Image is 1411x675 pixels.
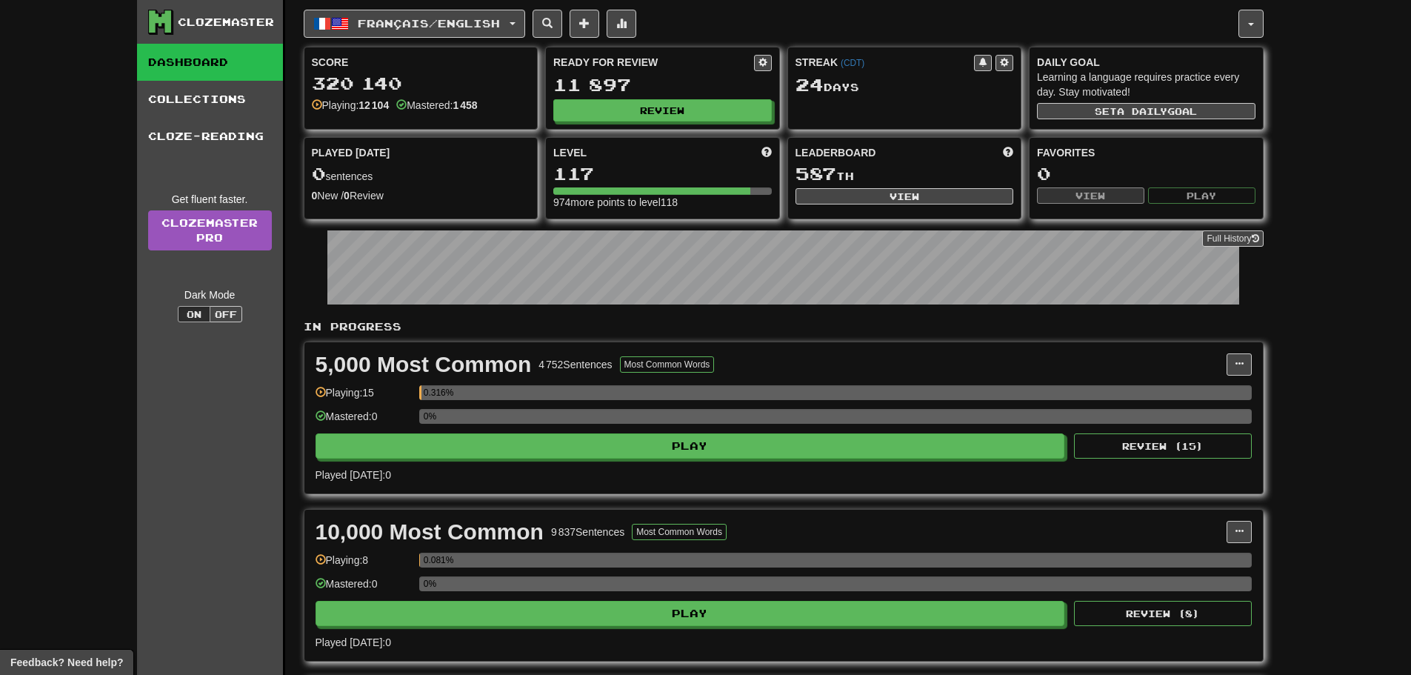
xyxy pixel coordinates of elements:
div: Mastered: 0 [316,576,412,601]
span: Français / English [358,17,500,30]
div: 11 897 [553,76,772,94]
div: Streak [795,55,975,70]
button: Review (8) [1074,601,1252,626]
div: Clozemaster [178,15,274,30]
div: Daily Goal [1037,55,1255,70]
button: Français/English [304,10,525,38]
button: Seta dailygoal [1037,103,1255,119]
button: View [795,188,1014,205]
strong: 0 [344,190,350,202]
div: Mastered: [396,98,477,113]
div: Mastered: 0 [316,409,412,433]
strong: 12 104 [358,99,389,111]
a: (CDT) [841,58,864,68]
p: In Progress [304,319,1264,334]
span: Level [553,145,587,160]
div: Ready for Review [553,55,754,70]
div: 4 752 Sentences [538,357,612,372]
button: Play [316,433,1065,459]
span: 24 [795,74,824,95]
span: Leaderboard [795,145,876,160]
strong: 0 [312,190,318,202]
button: Play [1148,187,1255,204]
div: Playing: [312,98,390,113]
a: Dashboard [137,44,283,81]
span: 587 [795,163,836,184]
div: Dark Mode [148,287,272,302]
button: Add sentence to collection [570,10,599,38]
button: View [1037,187,1144,204]
div: th [795,164,1014,184]
button: Review [553,99,772,122]
button: Play [316,601,1065,626]
span: 0 [312,163,326,184]
div: New / Review [312,188,530,203]
span: This week in points, UTC [1003,145,1013,160]
span: Played [DATE]: 0 [316,636,391,648]
button: On [178,306,210,322]
div: Get fluent faster. [148,192,272,207]
button: Full History [1202,230,1263,247]
a: Collections [137,81,283,118]
div: 9 837 Sentences [551,525,624,539]
button: Search sentences [533,10,562,38]
div: 320 140 [312,74,530,93]
span: Score more points to level up [761,145,772,160]
button: Review (15) [1074,433,1252,459]
div: sentences [312,164,530,184]
span: Open feedback widget [10,655,123,670]
span: Played [DATE] [312,145,390,160]
div: 10,000 Most Common [316,521,544,543]
button: More stats [607,10,636,38]
div: 974 more points to level 118 [553,195,772,210]
button: Off [210,306,242,322]
button: Most Common Words [620,356,715,373]
strong: 1 458 [453,99,477,111]
span: a daily [1117,106,1167,116]
div: 5,000 Most Common [316,353,532,376]
div: Day s [795,76,1014,95]
div: Score [312,55,530,70]
button: Most Common Words [632,524,727,540]
div: 117 [553,164,772,183]
a: ClozemasterPro [148,210,272,250]
div: Learning a language requires practice every day. Stay motivated! [1037,70,1255,99]
div: Playing: 8 [316,553,412,577]
a: Cloze-Reading [137,118,283,155]
div: Playing: 15 [316,385,412,410]
span: Played [DATE]: 0 [316,469,391,481]
div: Favorites [1037,145,1255,160]
div: 0 [1037,164,1255,183]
